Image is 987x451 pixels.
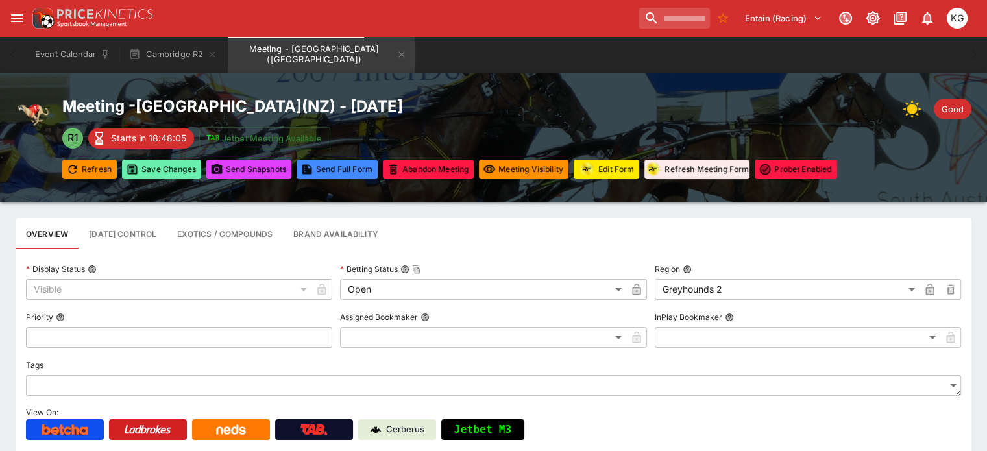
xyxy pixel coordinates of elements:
button: Region [683,265,692,274]
p: Betting Status [340,263,398,274]
p: InPlay Bookmaker [655,311,722,323]
img: Sportsbook Management [57,21,127,27]
div: racingform [578,160,596,178]
button: Update RacingForm for all races in this meeting [574,160,639,179]
button: Toggle ProBet for every event in this meeting [755,160,836,179]
button: Betting StatusCopy To Clipboard [400,265,409,274]
span: View On: [26,408,58,417]
img: TabNZ [300,424,328,435]
p: Cerberus [386,423,424,436]
div: Greyhounds 2 [655,279,920,300]
button: Mark all events in meeting as closed and abandoned. [383,160,474,179]
img: racingform.png [644,161,662,177]
img: jetbet-logo.svg [206,132,219,145]
div: Open [340,279,626,300]
button: Select Tenant [737,8,830,29]
img: PriceKinetics [57,9,153,19]
p: Starts in 18:48:05 [111,131,186,145]
img: Betcha [42,424,88,435]
div: racingform [644,160,662,178]
button: View and edit meeting dividends and compounds. [167,218,283,249]
p: Tags [26,360,43,371]
button: Save Changes [122,160,201,179]
button: Copy To Clipboard [412,265,421,274]
img: Ladbrokes [124,424,171,435]
button: Assigned Bookmaker [420,313,430,322]
button: Configure each race specific details at once [79,218,167,249]
button: Display Status [88,265,97,274]
button: No Bookmarks [713,8,733,29]
button: Base meeting details [16,218,79,249]
p: Assigned Bookmaker [340,311,418,323]
button: open drawer [5,6,29,30]
div: Track Condition: Good [934,99,971,119]
button: Set all events in meeting to specified visibility [479,160,568,179]
button: Jetbet Meeting Available [199,127,330,149]
img: Neds [216,424,245,435]
button: Toggle light/dark mode [861,6,884,30]
div: Visible [26,279,311,300]
button: Meeting - Cambridge (NZ) [228,36,415,73]
img: sun.png [903,96,929,122]
button: Configure brand availability for the meeting [283,218,389,249]
button: Notifications [916,6,939,30]
button: Priority [56,313,65,322]
button: Jetbet M3 [441,419,524,440]
button: Kevin Gutschlag [943,4,971,32]
img: greyhound_racing.png [16,96,52,132]
p: Display Status [26,263,85,274]
button: Event Calendar [27,36,118,73]
div: Weather: null [903,96,929,122]
input: search [639,8,710,29]
img: PriceKinetics Logo [29,5,55,31]
button: Documentation [888,6,912,30]
button: Send Full Form [297,160,378,179]
div: Kevin Gutschlag [947,8,968,29]
button: Refresh Meeting Form [644,160,749,179]
img: Cerberus [371,424,381,435]
button: InPlay Bookmaker [725,313,734,322]
p: Priority [26,311,53,323]
button: Cambridge R2 [121,36,225,73]
p: Region [655,263,680,274]
img: racingform.png [578,161,596,177]
a: Cerberus [358,419,436,440]
h2: Meeting - [GEOGRAPHIC_DATA] ( NZ ) - [DATE] [62,96,837,116]
button: Send Snapshots [206,160,291,179]
span: Good [934,103,971,116]
button: Refresh [62,160,117,179]
button: Connected to PK [834,6,857,30]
